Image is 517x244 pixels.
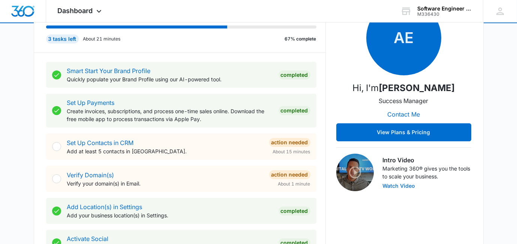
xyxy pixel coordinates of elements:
span: About 15 minutes [273,148,310,155]
p: Hi, I'm [352,81,455,95]
a: Set Up Payments [67,99,115,106]
a: Activate Social [67,235,109,243]
p: Marketing 360® gives you the tools to scale your business. [383,165,471,180]
p: Verify your domain(s) in Email. [67,180,263,187]
div: account name [417,6,472,12]
button: View Plans & Pricing [336,123,471,141]
p: About 21 minutes [83,36,121,42]
p: Success Manager [379,96,429,105]
div: Action Needed [269,138,310,147]
p: Create invoices, subscriptions, and process one-time sales online. Download the free mobile app t... [67,107,273,123]
span: AE [366,0,441,75]
div: Completed [279,207,310,216]
p: Quickly populate your Brand Profile using our AI-powered tool. [67,75,273,83]
button: Watch Video [383,183,415,189]
div: account id [417,12,472,17]
a: Smart Start Your Brand Profile [67,67,151,75]
p: 67% complete [285,36,316,42]
a: Set Up Contacts in CRM [67,139,134,147]
img: Intro Video [336,154,374,191]
a: Add Location(s) in Settings [67,203,142,211]
a: Verify Domain(s) [67,171,114,179]
button: Contact Me [380,105,427,123]
span: About 1 minute [278,181,310,187]
div: Action Needed [269,170,310,179]
div: Completed [279,106,310,115]
strong: [PERSON_NAME] [379,82,455,93]
span: Dashboard [57,7,93,15]
h3: Intro Video [383,156,471,165]
div: 3 tasks left [46,34,79,43]
p: Add your business location(s) in Settings. [67,211,273,219]
div: Completed [279,70,310,79]
p: Add at least 5 contacts in [GEOGRAPHIC_DATA]. [67,147,263,155]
